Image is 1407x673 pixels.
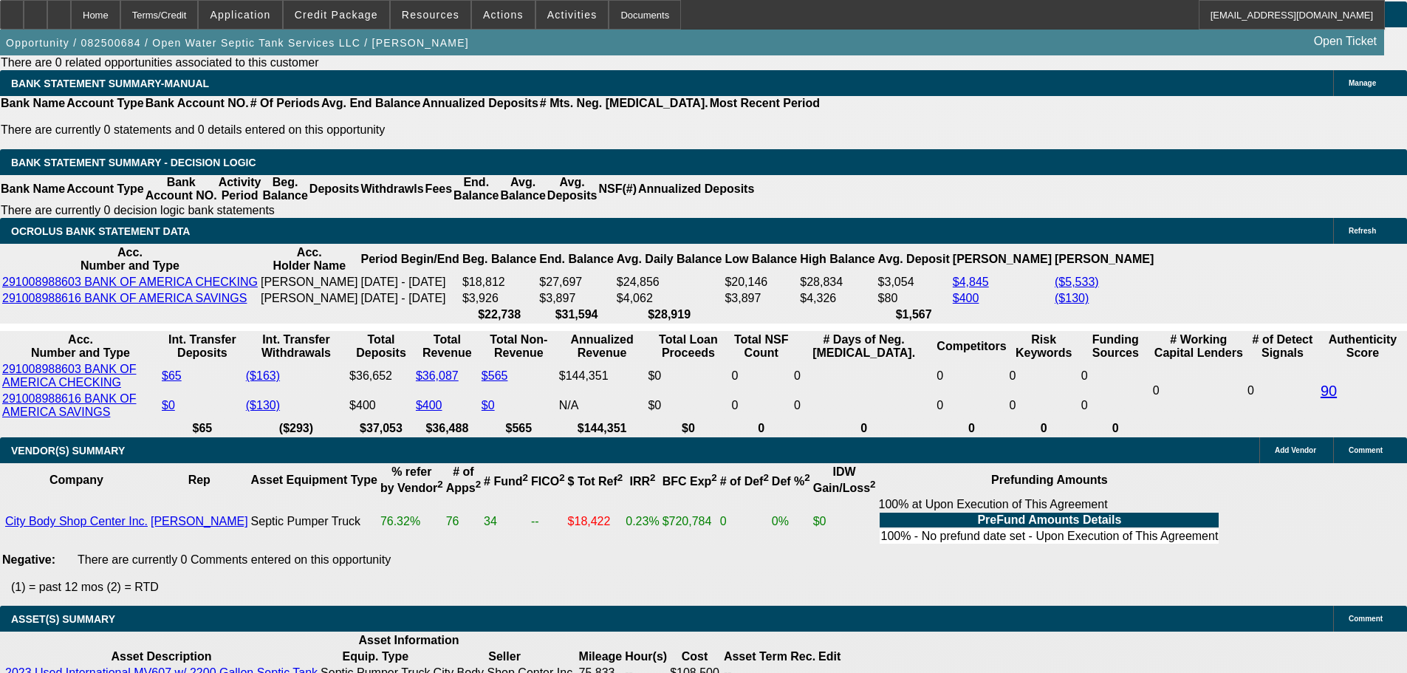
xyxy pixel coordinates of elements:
[877,245,951,273] th: Avg. Deposit
[682,650,708,663] b: Cost
[11,78,209,89] span: BANK STATEMENT SUMMARY-MANUAL
[953,276,989,288] a: $4,845
[380,465,443,494] b: % refer by Vendor
[11,445,125,457] span: VENDOR(S) SUMMARY
[1081,392,1151,420] td: 0
[360,245,460,273] th: Period Begin/End
[719,497,770,546] td: 0
[1152,332,1245,361] th: # Working Capital Lenders
[360,275,460,290] td: [DATE] - [DATE]
[724,245,798,273] th: Low Balance
[391,1,470,29] button: Resources
[437,479,442,490] sup: 2
[250,96,321,111] th: # Of Periods
[145,96,250,111] th: Bank Account NO.
[793,421,934,436] th: 0
[813,465,876,494] b: IDW Gain/Loss
[1349,227,1376,235] span: Refresh
[818,649,841,664] th: Edit
[936,421,1007,436] th: 0
[793,332,934,361] th: # Days of Neg. [MEDICAL_DATA].
[991,474,1108,486] b: Prefunding Amounts
[558,332,646,361] th: Annualized Revenue
[625,497,660,546] td: 0.23%
[445,497,482,546] td: 76
[616,291,723,306] td: $4,062
[145,175,218,203] th: Bank Account NO.
[1081,362,1151,390] td: 0
[1054,245,1154,273] th: [PERSON_NAME]
[598,175,637,203] th: NSF(#)
[245,421,347,436] th: ($293)
[724,291,798,306] td: $3,897
[199,1,281,29] button: Application
[499,175,546,203] th: Avg. Balance
[11,157,256,168] span: Bank Statement Summary - Decision Logic
[730,362,791,390] td: 0
[425,175,453,203] th: Fees
[625,650,667,663] b: Hour(s)
[472,1,535,29] button: Actions
[709,96,821,111] th: Most Recent Period
[877,275,951,290] td: $3,054
[1320,332,1406,361] th: Authenticity Score
[936,362,1007,390] td: 0
[488,650,521,663] b: Seller
[637,175,755,203] th: Annualized Deposits
[421,96,538,111] th: Annualized Deposits
[977,513,1121,526] b: PreFund Amounts Details
[210,9,270,21] span: Application
[936,332,1007,361] th: Competitors
[112,650,212,663] b: Asset Description
[763,472,768,483] sup: 2
[416,399,442,411] a: $400
[250,497,378,546] td: Septic Pumper Truck
[462,307,537,322] th: $22,738
[629,475,655,488] b: IRR
[483,497,529,546] td: 34
[530,497,566,546] td: --
[402,9,459,21] span: Resources
[284,1,389,29] button: Credit Package
[1081,332,1151,361] th: Funding Sources
[538,275,614,290] td: $27,697
[647,421,729,436] th: $0
[650,472,655,483] sup: 2
[1247,332,1318,361] th: # of Detect Signals
[11,225,190,237] span: OCROLUS BANK STATEMENT DATA
[723,649,816,664] th: Asset Term Recommendation
[6,37,469,49] span: Opportunity / 082500684 / Open Water Septic Tank Services LLC / [PERSON_NAME]
[416,369,459,382] a: $36,087
[415,332,479,361] th: Total Revenue
[1153,384,1160,397] span: 0
[523,472,528,483] sup: 2
[663,475,717,488] b: BFC Exp
[483,9,524,21] span: Actions
[453,175,499,203] th: End. Balance
[730,421,791,436] th: 0
[1009,421,1079,436] th: 0
[476,479,481,490] sup: 2
[793,362,934,390] td: 0
[1349,615,1383,623] span: Comment
[1321,383,1337,399] a: 90
[538,307,614,322] th: $31,594
[558,392,646,420] td: N/A
[1009,362,1079,390] td: 0
[711,472,716,483] sup: 2
[321,96,422,111] th: Avg. End Balance
[568,475,623,488] b: $ Tot Ref
[799,275,875,290] td: $28,834
[799,291,875,306] td: $4,326
[616,245,723,273] th: Avg. Daily Balance
[1349,79,1376,87] span: Manage
[309,175,360,203] th: Deposits
[567,497,624,546] td: $18,422
[11,613,115,625] span: ASSET(S) SUMMARY
[812,497,877,546] td: $0
[1,245,259,273] th: Acc. Number and Type
[188,474,210,486] b: Rep
[579,650,623,663] b: Mileage
[162,399,175,411] a: $0
[245,332,347,361] th: Int. Transfer Withdrawals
